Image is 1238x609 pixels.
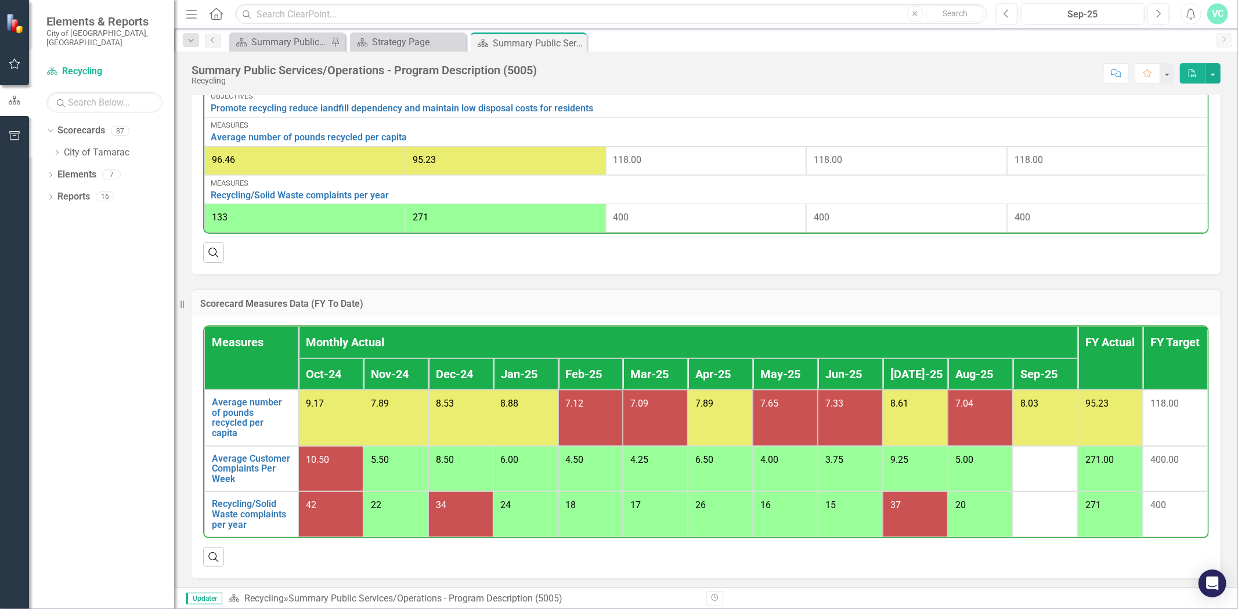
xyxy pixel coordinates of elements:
span: 37 [890,499,901,510]
span: 7.09 [630,398,648,409]
span: 5.50 [371,454,389,465]
span: 34 [436,499,446,510]
span: 10.50 [306,454,329,465]
a: Recycling/Solid Waste complaints per year [211,190,1201,201]
span: Updater [186,593,222,604]
div: Sep-25 [1025,8,1140,21]
span: Elements & Reports [46,14,163,28]
span: 7.12 [566,398,584,409]
span: 4.25 [630,454,648,465]
span: 8.88 [501,398,519,409]
span: 400 [613,212,629,223]
div: Objectives [211,92,1201,100]
td: Double-Click to Edit Right Click for Context Menu [204,175,1208,204]
span: 95.23 [1085,398,1109,409]
div: Summary Public Works Administration (5001) [251,35,328,49]
td: Double-Click to Edit Right Click for Context Menu [204,446,298,492]
span: 8.03 [1020,398,1038,409]
td: Double-Click to Edit Right Click for Context Menu [204,88,1208,117]
span: 400 [1015,212,1030,223]
span: 118.00 [1150,398,1179,409]
span: 8.50 [436,454,454,465]
div: Summary Public Services/Operations - Program Description (5005) [288,593,562,604]
div: Measures [211,121,1201,129]
input: Search ClearPoint... [235,4,987,24]
div: Summary Public Services/Operations - Program Description (5005) [493,36,584,50]
div: 87 [111,126,129,136]
td: Double-Click to Edit Right Click for Context Menu [204,117,1208,146]
a: Average number of pounds recycled per capita [212,397,291,438]
span: 95.23 [413,154,436,165]
span: 9.25 [890,454,908,465]
div: Open Intercom Messenger [1199,570,1226,597]
a: Recycling/Solid Waste complaints per year [212,499,291,530]
span: 5.00 [955,454,973,465]
button: VC [1207,3,1228,24]
input: Search Below... [46,92,163,113]
a: City of Tamarac [64,146,174,159]
a: Reports [57,190,90,204]
span: 7.89 [695,398,713,409]
div: Strategy Page [372,35,463,49]
span: 15 [825,499,836,510]
span: 6.00 [501,454,519,465]
span: 9.17 [306,398,324,409]
span: 400.00 [1150,454,1179,465]
a: Average number of pounds recycled per capita [211,132,1201,143]
span: 16 [760,499,771,510]
span: 118.00 [613,154,642,165]
button: Search [926,6,984,22]
td: Double-Click to Edit Right Click for Context Menu [204,390,298,445]
a: Promote recycling reduce landfill dependency and maintain low disposal costs for residents [211,103,1201,114]
a: Scorecards [57,124,105,137]
a: Strategy Page [353,35,463,49]
div: Recycling [192,77,537,85]
span: 8.61 [890,398,908,409]
span: 7.33 [825,398,843,409]
small: City of [GEOGRAPHIC_DATA], [GEOGRAPHIC_DATA] [46,28,163,48]
span: 133 [212,212,228,223]
span: 271.00 [1085,454,1114,465]
span: 24 [501,499,511,510]
span: 4.00 [760,454,778,465]
span: 96.46 [212,154,235,165]
span: 42 [306,499,316,510]
span: 4.50 [566,454,584,465]
div: Measures [211,179,1201,187]
a: Recycling [244,593,284,604]
span: 26 [695,499,706,510]
a: Summary Public Works Administration (5001) [232,35,328,49]
span: 7.04 [955,398,973,409]
a: Recycling [46,65,163,78]
td: Double-Click to Edit Right Click for Context Menu [204,491,298,537]
span: 7.65 [760,398,778,409]
span: 20 [955,499,966,510]
span: 118.00 [1015,154,1043,165]
div: 7 [102,170,121,180]
button: Sep-25 [1021,3,1145,24]
div: » [228,592,698,606]
span: 18 [566,499,576,510]
span: 7.89 [371,398,389,409]
div: Summary Public Services/Operations - Program Description (5005) [192,64,537,77]
span: 400 [814,212,829,223]
a: Average Customer Complaints Per Week [212,454,291,484]
h3: Scorecard Measures Data (FY To Date) [200,299,1212,309]
span: 3.75 [825,454,843,465]
span: 17 [630,499,641,510]
span: 8.53 [436,398,454,409]
img: ClearPoint Strategy [6,13,26,34]
span: 271 [413,212,428,223]
span: 400 [1150,499,1166,510]
div: 16 [96,192,114,202]
span: 22 [371,499,381,510]
span: 271 [1085,499,1101,510]
span: 118.00 [814,154,842,165]
span: Search [943,9,968,18]
a: Elements [57,168,96,182]
span: 6.50 [695,454,713,465]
